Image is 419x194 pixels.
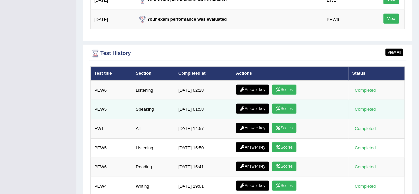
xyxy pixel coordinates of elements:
[236,162,269,171] a: Answer key
[385,49,403,56] a: View All
[352,145,378,152] div: Completed
[175,100,233,119] td: [DATE] 01:58
[348,67,404,81] th: Status
[272,162,296,171] a: Scores
[91,138,132,158] td: PEW5
[236,123,269,133] a: Answer key
[272,181,296,191] a: Scores
[236,142,269,152] a: Answer key
[236,181,269,191] a: Answer key
[233,67,348,81] th: Actions
[91,10,134,29] td: [DATE]
[352,183,378,190] div: Completed
[132,100,175,119] td: Speaking
[175,119,233,138] td: [DATE] 14:57
[236,85,269,95] a: Answer key
[91,158,132,177] td: PEW6
[132,138,175,158] td: Listening
[272,123,296,133] a: Scores
[383,14,399,24] a: View
[272,85,296,95] a: Scores
[352,125,378,132] div: Completed
[91,119,132,138] td: EW1
[91,67,132,81] th: Test title
[91,81,132,100] td: PEW6
[175,81,233,100] td: [DATE] 02:28
[236,104,269,114] a: Answer key
[132,158,175,177] td: Reading
[352,164,378,171] div: Completed
[132,67,175,81] th: Section
[175,158,233,177] td: [DATE] 15:41
[91,100,132,119] td: PEW5
[132,81,175,100] td: Listening
[352,87,378,94] div: Completed
[90,49,405,59] div: Test History
[137,17,227,22] strong: Your exam performance was evaluated
[352,106,378,113] div: Completed
[272,104,296,114] a: Scores
[323,10,365,29] td: PEW6
[132,119,175,138] td: All
[175,138,233,158] td: [DATE] 15:50
[272,142,296,152] a: Scores
[175,67,233,81] th: Completed at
